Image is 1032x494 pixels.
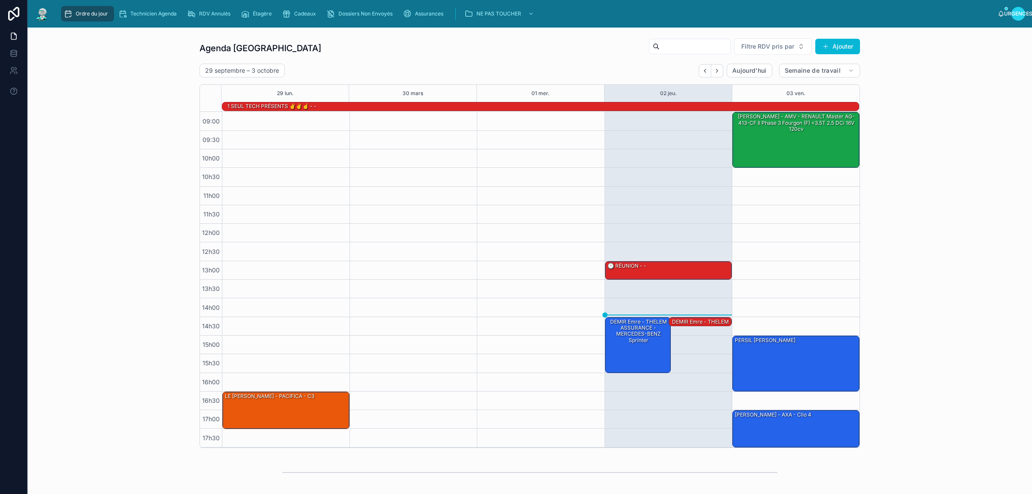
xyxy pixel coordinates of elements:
font: Agenda [GEOGRAPHIC_DATA] [200,43,321,53]
font: LE [PERSON_NAME] - PACIFICA - C3 [225,393,314,399]
font: NE PAS TOUCHER [476,10,521,17]
img: Logo de l'application [34,7,50,21]
font: 15h30 [203,359,220,367]
font: Technicien Agenda [130,10,177,17]
font: 10h00 [202,154,220,162]
font: RDV Annulés [199,10,230,17]
div: [PERSON_NAME] - AXA - Clio 4 [733,411,859,447]
div: DEMIR Emre - THELEM ASSURANCE - MERCEDES-BENZ Sprinter [669,318,732,326]
font: 1 SEUL TECH PRÉSENTS ✌️✌️☝️ - - [227,103,316,109]
a: Ordre du jour [61,6,114,22]
button: 03 ven. [786,85,805,102]
button: Suivant [711,64,723,77]
font: 29 septembre – 3 octobre [205,67,279,74]
font: 03 ven. [786,90,805,96]
a: Technicien Agenda [116,6,183,22]
font: DEMIR Emre - THELEM ASSURANCE - MERCEDES-BENZ Sprinter [610,318,667,343]
font: 10h30 [202,173,220,180]
font: Dossiers Non Envoyés [338,10,393,17]
div: DEMIR Emre - THELEM ASSURANCE - MERCEDES-BENZ Sprinter [605,318,671,373]
font: 02 jeu. [660,90,677,96]
font: 17h30 [203,434,220,442]
font: 11h00 [203,192,220,199]
font: 30 mars [402,90,423,96]
div: LE [PERSON_NAME] - PACIFICA - C3 [223,392,349,429]
button: 30 mars [402,85,423,102]
a: RDV Annulés [184,6,236,22]
font: 29 lun. [277,90,294,96]
button: 02 jeu. [660,85,677,102]
button: Retour [699,64,711,77]
font: 17h00 [203,415,220,423]
font: 14h00 [202,304,220,311]
font: DEMIR Emre - THELEM ASSURANCE - MERCEDES-BENZ Sprinter [672,318,729,343]
font: Assurances [415,10,443,17]
font: 13h00 [202,266,220,274]
button: 29 lun. [277,85,294,102]
font: Aujourd'hui [732,67,767,74]
font: Cadeaux [294,10,316,17]
a: Cadeaux [279,6,322,22]
font: PERSIL [PERSON_NAME] [735,337,795,343]
a: Étagère [238,6,278,22]
font: Ordre du jour [76,10,108,17]
font: 01 mer. [531,90,550,96]
font: 14h30 [202,322,220,330]
font: Filtre RDV pris par [741,43,794,50]
font: 12h00 [202,229,220,236]
font: 16h30 [202,397,220,404]
font: 09:00 [203,117,220,125]
font: Ajouter [832,43,853,50]
div: contenu déroulant [57,4,998,23]
font: 12h30 [202,248,220,255]
div: 1 SEUL TECH PRÉSENTS ✌️✌️☝️ - - [227,102,317,111]
font: 15h00 [203,341,220,348]
div: [PERSON_NAME] - AMV - RENAULT Master AG-413-CF II Phase 3 Fourgon (F) <3.5T 2.5 dCi 16V 120cv [733,112,859,167]
button: Ajouter [815,39,860,54]
font: 13h30 [202,285,220,292]
div: PERSIL [PERSON_NAME] [733,336,859,391]
font: [PERSON_NAME] - AXA - Clio 4 [735,411,811,418]
a: NE PAS TOUCHER [462,6,538,22]
font: 09:30 [203,136,220,143]
button: Semaine de travail [779,64,860,77]
button: 01 mer. [531,85,550,102]
font: 11h30 [203,210,220,218]
div: 🕒 RÉUNION - - [605,262,732,279]
a: Assurances [400,6,449,22]
font: 🕒 RÉUNION - - [608,262,646,269]
font: [PERSON_NAME] - AMV - RENAULT Master AG-413-CF II Phase 3 Fourgon (F) <3.5T 2.5 dCi 16V 120cv [738,113,855,132]
font: 16h00 [202,378,220,386]
a: Dossiers Non Envoyés [324,6,399,22]
button: Aujourd'hui [727,64,772,77]
button: Bouton de sélection [734,38,812,55]
font: Étagère [253,10,272,17]
font: Semaine de travail [785,67,841,74]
